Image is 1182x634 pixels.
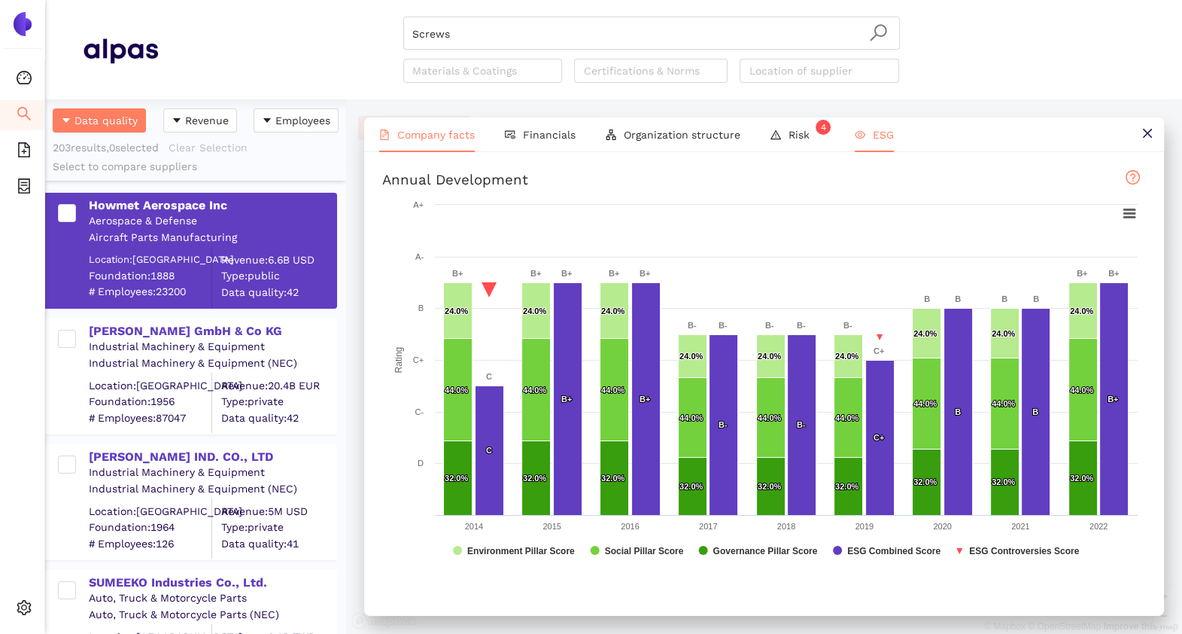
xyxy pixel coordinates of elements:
span: Type: public [221,269,336,284]
span: setting [17,595,32,625]
span: dashboard [17,65,32,95]
span: Company facts [397,129,475,141]
text: 24.0% [523,306,546,315]
text: B- [688,321,697,330]
text: ESG Controversies Score [969,546,1079,556]
span: container [17,173,32,203]
span: file-add [17,137,32,167]
button: caret-downRevenue [163,108,237,133]
text: C+ [874,346,884,355]
text: Environment Pillar Score [467,546,575,556]
text: B [955,407,961,416]
text: 24.0% [913,329,937,338]
div: Industrial Machinery & Equipment (NEC) [89,356,336,371]
text: B+ [640,395,650,404]
text: 2016 [621,522,639,531]
text: 32.0% [679,482,703,491]
text: 32.0% [835,482,858,491]
text: 2015 [542,522,561,531]
text: B- [843,321,852,330]
span: question-circle [1126,170,1140,184]
span: ESG [873,129,894,141]
span: close [1141,127,1153,139]
text: A+ [413,200,424,209]
text: 2014 [465,522,483,531]
span: fund-view [505,130,515,140]
img: Homepage [83,32,158,69]
div: Location: [GEOGRAPHIC_DATA] [89,378,211,393]
text: 32.0% [1070,474,1093,483]
text: B+ [452,269,463,278]
span: eye [855,130,865,140]
img: Logo [11,12,35,36]
sup: 4 [816,120,831,135]
div: Industrial Machinery & Equipment (NEC) [89,482,336,497]
div: SUMEEKO Industries Co., Ltd. [89,575,336,591]
text: Social Pillar Score [605,546,684,556]
div: Howmet Aerospace Inc [89,197,336,214]
span: caret-down [172,115,182,127]
div: Aircraft Parts Manufacturing [89,230,336,245]
text: 44.0% [758,413,781,422]
text: 44.0% [1070,386,1093,395]
span: Foundation: 1888 [89,268,211,283]
span: search [17,101,32,131]
text: 24.0% [445,306,468,315]
text: B [1033,294,1039,303]
button: close [1130,117,1164,151]
text: B+ [640,269,650,278]
span: # Employees: 23200 [89,285,211,300]
text: 32.0% [523,474,546,483]
text: 44.0% [679,413,703,422]
text: B- [765,321,774,330]
text: 2018 [777,522,795,531]
span: 203 results, 0 selected [53,142,159,154]
text: 24.0% [601,306,624,315]
div: Revenue: 6.6B USD [221,252,336,267]
text: C [486,446,492,455]
span: Organization structure [624,129,740,141]
button: caret-downEmployees [254,108,339,133]
button: caret-downData quality [53,108,146,133]
div: Aerospace & Defense [89,214,336,229]
text: B- [719,420,728,429]
span: # Employees: 87047 [89,410,211,425]
span: Type: private [221,520,336,535]
text: B+ [561,269,572,278]
text: C- [415,407,424,416]
text: 44.0% [992,399,1015,408]
span: Foundation: 1956 [89,395,211,410]
text: 32.0% [913,477,937,486]
text: C+ [874,433,884,442]
text: Rating [393,346,404,373]
text: 44.0% [913,399,937,408]
text: B- [797,321,806,330]
text: 24.0% [679,352,703,361]
text: 2019 [855,522,874,531]
span: Financials [523,129,576,141]
text: 2017 [699,522,717,531]
text: B+ [1108,395,1118,404]
text: B+ [1077,269,1087,278]
span: file-text [379,130,390,140]
text: 2020 [933,522,951,531]
span: # Employees: 126 [89,536,211,551]
text: B+ [1108,269,1119,278]
div: Auto, Truck & Motorcycle Parts [89,591,336,606]
button: Clear Selection [168,136,257,160]
text: 44.0% [445,386,468,395]
span: Data quality: 41 [221,536,336,551]
text: ESG Combined Score [847,546,940,556]
text: 44.0% [835,413,858,422]
text: B+ [609,269,619,278]
text: B- [719,321,728,330]
div: [PERSON_NAME] IND. CO., LTD [89,449,336,465]
text: B- [797,420,806,429]
span: Foundation: 1964 [89,520,211,535]
text: 24.0% [758,352,781,361]
div: Select to compare suppliers [53,160,339,175]
text: 2022 [1089,522,1108,531]
text: 32.0% [992,477,1015,486]
span: Revenue [185,112,229,129]
text: 24.0% [835,352,858,361]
